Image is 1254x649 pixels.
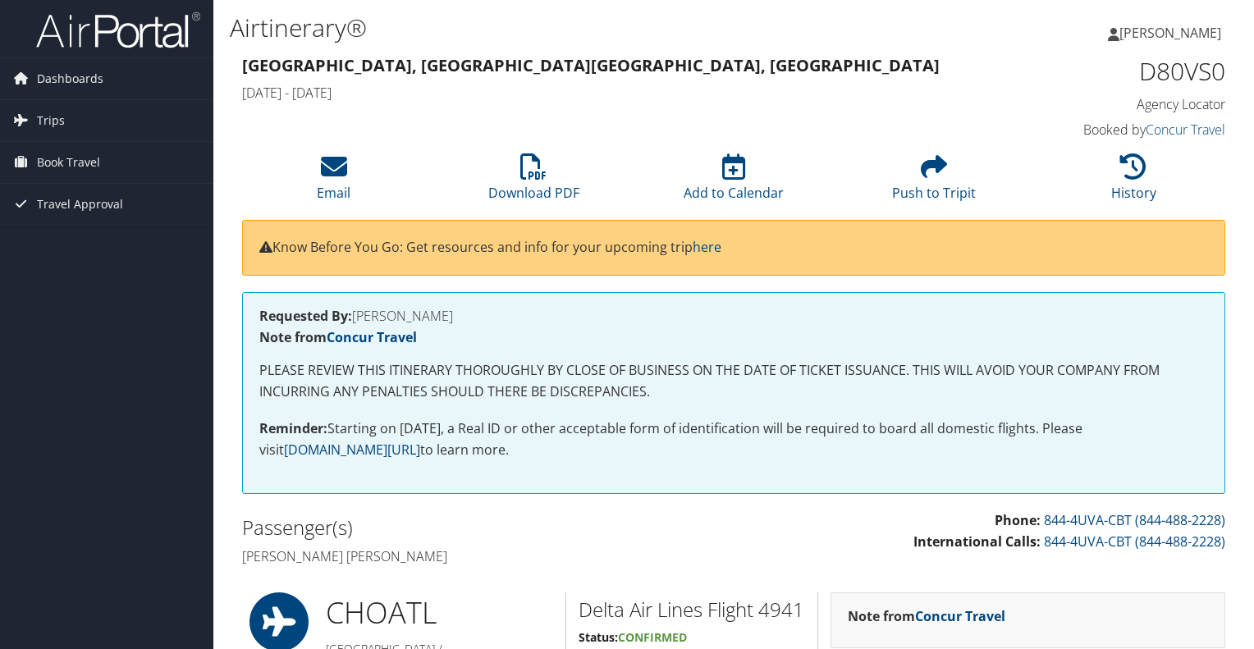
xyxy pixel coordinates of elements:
[488,162,579,202] a: Download PDF
[1044,532,1225,551] a: 844-4UVA-CBT (844-488-2228)
[37,184,123,225] span: Travel Approval
[242,547,721,565] h4: [PERSON_NAME] [PERSON_NAME]
[848,607,1005,625] strong: Note from
[579,596,805,624] h2: Delta Air Lines Flight 4941
[284,441,420,459] a: [DOMAIN_NAME][URL]
[998,95,1225,113] h4: Agency Locator
[998,54,1225,89] h1: D80VS0
[242,84,973,102] h4: [DATE] - [DATE]
[37,58,103,99] span: Dashboards
[913,532,1041,551] strong: International Calls:
[618,629,687,645] span: Confirmed
[242,54,940,76] strong: [GEOGRAPHIC_DATA], [GEOGRAPHIC_DATA] [GEOGRAPHIC_DATA], [GEOGRAPHIC_DATA]
[915,607,1005,625] a: Concur Travel
[259,328,417,346] strong: Note from
[326,592,553,633] h1: CHO ATL
[317,162,350,202] a: Email
[230,11,902,45] h1: Airtinerary®
[259,418,1208,460] p: Starting on [DATE], a Real ID or other acceptable form of identification will be required to boar...
[37,142,100,183] span: Book Travel
[259,309,1208,322] h4: [PERSON_NAME]
[684,162,784,202] a: Add to Calendar
[1111,162,1156,202] a: History
[579,629,618,645] strong: Status:
[37,100,65,141] span: Trips
[259,307,352,325] strong: Requested By:
[36,11,200,49] img: airportal-logo.png
[1119,24,1221,42] span: [PERSON_NAME]
[259,237,1208,258] p: Know Before You Go: Get resources and info for your upcoming trip
[693,238,721,256] a: here
[1044,511,1225,529] a: 844-4UVA-CBT (844-488-2228)
[995,511,1041,529] strong: Phone:
[1108,8,1238,57] a: [PERSON_NAME]
[327,328,417,346] a: Concur Travel
[259,419,327,437] strong: Reminder:
[998,121,1225,139] h4: Booked by
[259,360,1208,402] p: PLEASE REVIEW THIS ITINERARY THOROUGHLY BY CLOSE OF BUSINESS ON THE DATE OF TICKET ISSUANCE. THIS...
[1146,121,1225,139] a: Concur Travel
[242,514,721,542] h2: Passenger(s)
[892,162,976,202] a: Push to Tripit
